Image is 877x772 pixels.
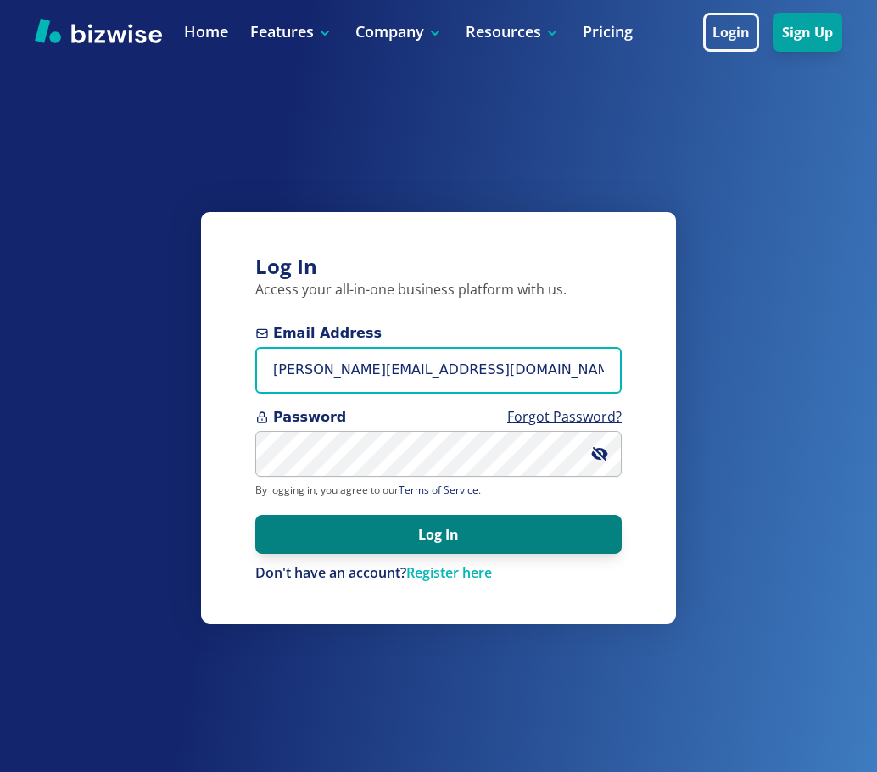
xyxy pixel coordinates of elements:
span: Email Address [255,323,622,344]
a: Home [184,21,228,42]
p: Features [250,21,333,42]
p: Company [355,21,444,42]
a: Pricing [583,21,633,42]
p: Access your all-in-one business platform with us. [255,281,622,299]
p: Resources [466,21,561,42]
a: Sign Up [773,25,842,41]
a: Login [703,25,773,41]
button: Log In [255,515,622,554]
h3: Log In [255,253,622,281]
button: Login [703,13,759,52]
span: Password [255,407,622,428]
img: Bizwise Logo [35,18,162,43]
a: Terms of Service [399,483,478,497]
a: Forgot Password? [507,407,622,426]
p: Don't have an account? [255,564,622,583]
a: Register here [406,563,492,582]
p: By logging in, you agree to our . [255,484,622,497]
button: Sign Up [773,13,842,52]
input: you@example.com [255,347,622,394]
div: Don't have an account?Register here [255,564,622,583]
